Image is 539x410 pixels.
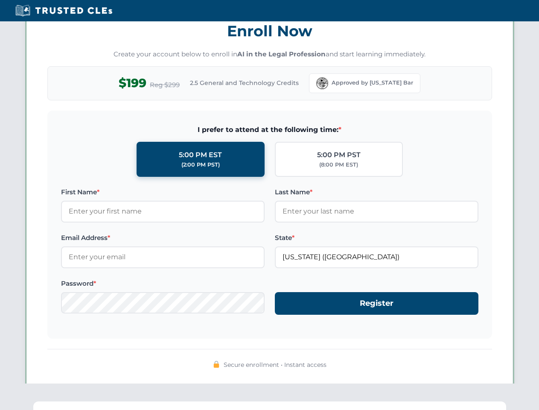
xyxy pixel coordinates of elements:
[275,187,478,197] label: Last Name
[47,18,492,44] h3: Enroll Now
[275,292,478,315] button: Register
[316,77,328,89] img: Florida Bar
[61,124,478,135] span: I prefer to attend at the following time:
[275,201,478,222] input: Enter your last name
[61,187,265,197] label: First Name
[61,246,265,268] input: Enter your email
[213,361,220,368] img: 🔒
[237,50,326,58] strong: AI in the Legal Profession
[275,233,478,243] label: State
[61,233,265,243] label: Email Address
[179,149,222,161] div: 5:00 PM EST
[275,246,478,268] input: Florida (FL)
[150,80,180,90] span: Reg $299
[181,161,220,169] div: (2:00 PM PST)
[190,78,299,88] span: 2.5 General and Technology Credits
[319,161,358,169] div: (8:00 PM EST)
[47,50,492,59] p: Create your account below to enroll in and start learning immediately.
[13,4,115,17] img: Trusted CLEs
[332,79,413,87] span: Approved by [US_STATE] Bar
[317,149,361,161] div: 5:00 PM PST
[119,73,146,93] span: $199
[224,360,326,369] span: Secure enrollment • Instant access
[61,201,265,222] input: Enter your first name
[61,278,265,289] label: Password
